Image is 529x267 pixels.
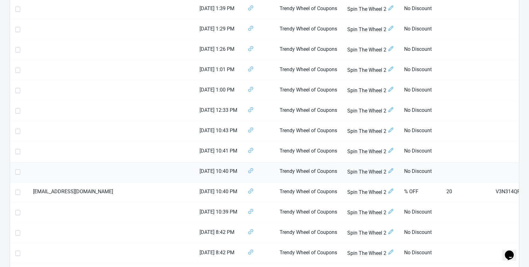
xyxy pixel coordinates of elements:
[194,203,242,223] td: [DATE] 10:39 PM
[399,162,441,183] td: No Discount
[194,122,242,142] td: [DATE] 10:43 PM
[347,106,394,115] span: Spin The Wheel 2
[347,127,394,135] span: Spin The Wheel 2
[275,162,342,183] td: Trendy Wheel of Coupons
[347,168,394,176] span: Spin The Wheel 2
[399,223,441,244] td: No Discount
[275,244,342,264] td: Trendy Wheel of Coupons
[502,242,523,261] iframe: chat widget
[194,142,242,162] td: [DATE] 10:41 PM
[194,244,242,264] td: [DATE] 8:42 PM
[347,5,394,13] span: Spin The Wheel 2
[347,25,394,34] span: Spin The Wheel 2
[275,20,342,40] td: Trendy Wheel of Coupons
[275,61,342,81] td: Trendy Wheel of Coupons
[347,86,394,95] span: Spin The Wheel 2
[399,81,441,101] td: No Discount
[275,203,342,223] td: Trendy Wheel of Coupons
[194,101,242,122] td: [DATE] 12:33 PM
[399,101,441,122] td: No Discount
[399,20,441,40] td: No Discount
[441,183,491,203] td: 20
[399,61,441,81] td: No Discount
[347,147,394,156] span: Spin The Wheel 2
[275,81,342,101] td: Trendy Wheel of Coupons
[275,142,342,162] td: Trendy Wheel of Coupons
[194,162,242,183] td: [DATE] 10:40 PM
[347,229,394,237] span: Spin The Wheel 2
[28,183,194,203] td: [EMAIL_ADDRESS][DOMAIN_NAME]
[194,20,242,40] td: [DATE] 1:29 PM
[399,203,441,223] td: No Discount
[275,223,342,244] td: Trendy Wheel of Coupons
[194,61,242,81] td: [DATE] 1:01 PM
[347,188,394,196] span: Spin The Wheel 2
[399,183,441,203] td: % OFF
[275,101,342,122] td: Trendy Wheel of Coupons
[275,40,342,61] td: Trendy Wheel of Coupons
[399,142,441,162] td: No Discount
[347,45,394,54] span: Spin The Wheel 2
[275,183,342,203] td: Trendy Wheel of Coupons
[347,208,394,217] span: Spin The Wheel 2
[347,249,394,257] span: Spin The Wheel 2
[194,81,242,101] td: [DATE] 1:00 PM
[399,244,441,264] td: No Discount
[275,122,342,142] td: Trendy Wheel of Coupons
[399,122,441,142] td: No Discount
[347,66,394,74] span: Spin The Wheel 2
[194,223,242,244] td: [DATE] 8:42 PM
[399,40,441,61] td: No Discount
[194,40,242,61] td: [DATE] 1:26 PM
[194,183,242,203] td: [DATE] 10:40 PM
